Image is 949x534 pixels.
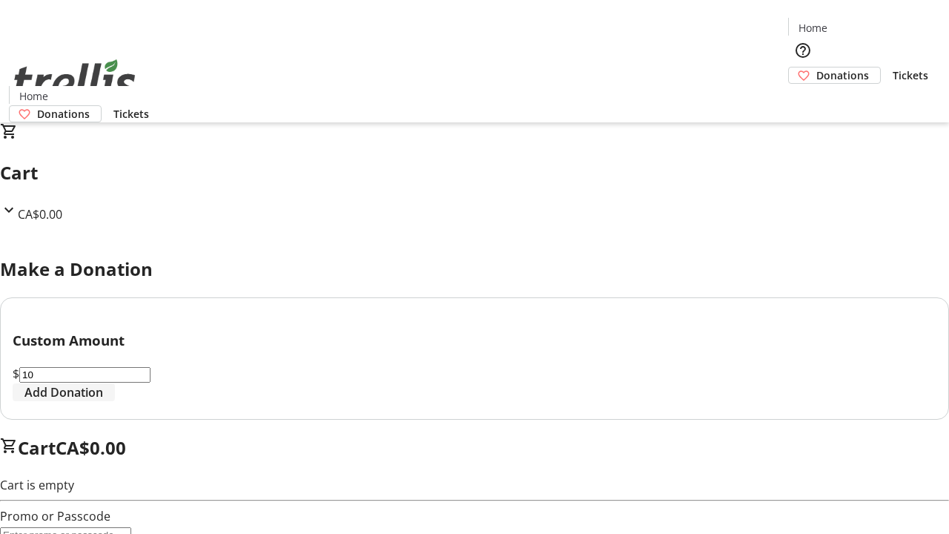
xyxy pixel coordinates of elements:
span: Donations [816,67,869,83]
a: Donations [788,67,881,84]
h3: Custom Amount [13,330,936,351]
span: $ [13,366,19,382]
span: Tickets [113,106,149,122]
span: Home [19,88,48,104]
span: Home [798,20,827,36]
a: Home [789,20,836,36]
button: Help [788,36,818,65]
a: Donations [9,105,102,122]
a: Tickets [102,106,161,122]
span: Add Donation [24,383,103,401]
span: CA$0.00 [56,435,126,460]
span: Tickets [893,67,928,83]
a: Tickets [881,67,940,83]
img: Orient E2E Organization HbR5I4aET0's Logo [9,43,141,117]
a: Home [10,88,57,104]
button: Cart [788,84,818,113]
span: Donations [37,106,90,122]
button: Add Donation [13,383,115,401]
input: Donation Amount [19,367,151,383]
span: CA$0.00 [18,206,62,222]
